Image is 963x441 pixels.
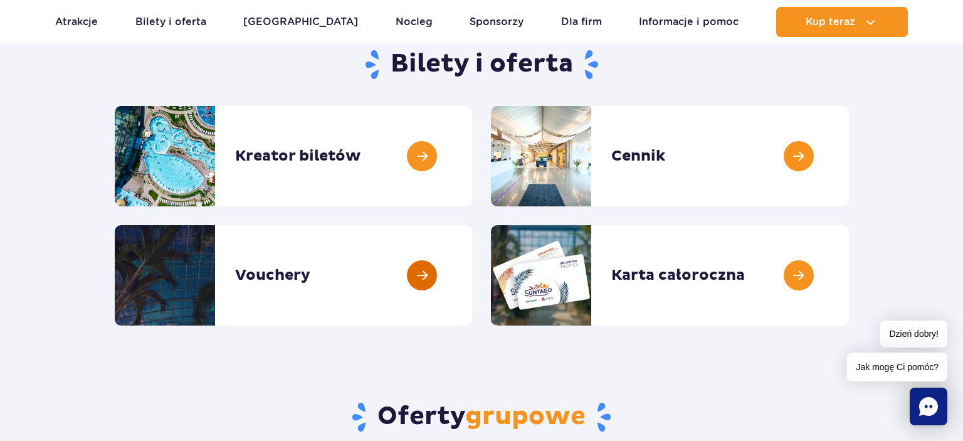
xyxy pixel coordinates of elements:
[470,7,524,37] a: Sponsorzy
[561,7,602,37] a: Dla firm
[243,7,358,37] a: [GEOGRAPHIC_DATA]
[135,7,206,37] a: Bilety i oferta
[639,7,739,37] a: Informacje i pomoc
[115,48,849,81] h1: Bilety i oferta
[806,16,855,28] span: Kup teraz
[465,401,586,432] span: grupowe
[396,7,433,37] a: Nocleg
[55,7,98,37] a: Atrakcje
[776,7,908,37] button: Kup teraz
[115,401,849,433] h2: Oferty
[880,321,947,348] span: Dzień dobry!
[910,388,947,425] div: Chat
[847,353,947,381] span: Jak mogę Ci pomóc?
